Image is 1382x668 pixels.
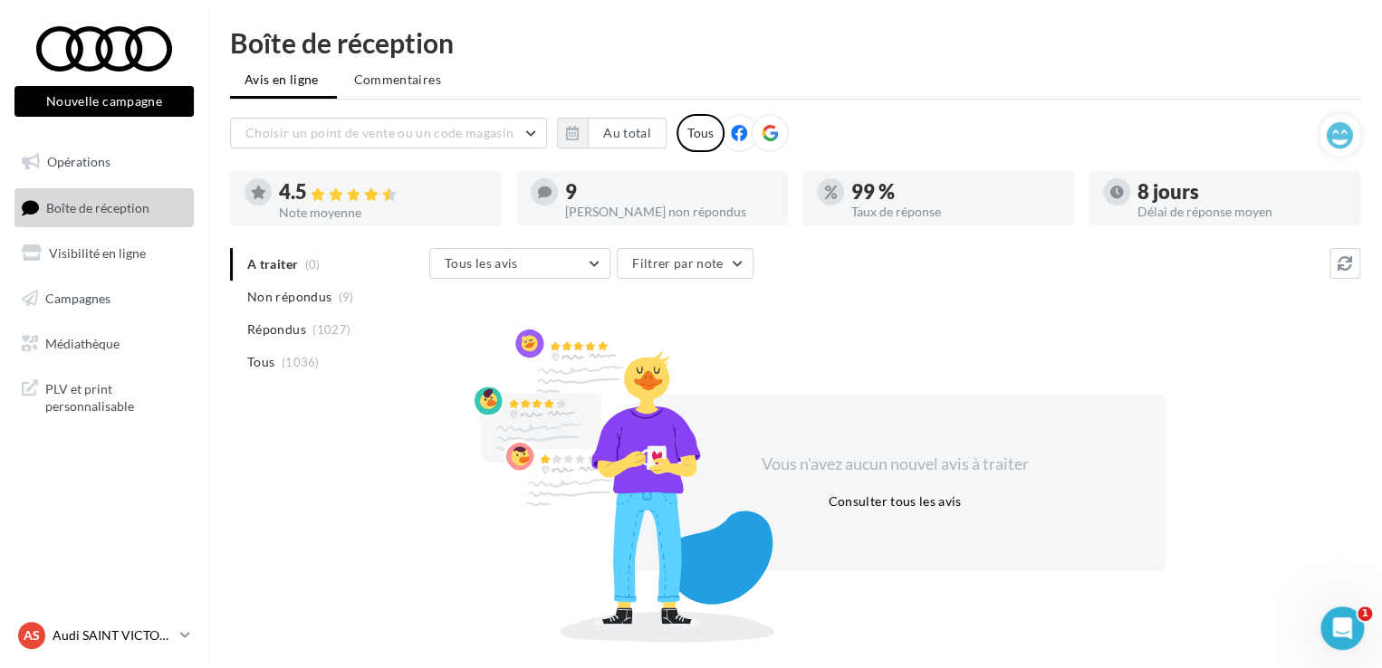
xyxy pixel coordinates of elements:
[565,182,773,202] div: 9
[617,248,753,279] button: Filtrer par note
[49,245,146,261] span: Visibilité en ligne
[557,118,667,148] button: Au total
[429,248,610,279] button: Tous les avis
[282,355,320,369] span: (1036)
[565,205,773,218] div: [PERSON_NAME] non répondus
[230,118,547,148] button: Choisir un point de vente ou un code magasin
[11,234,197,272] a: Visibilité en ligne
[279,206,487,219] div: Note moyenne
[24,626,40,644] span: AS
[1320,606,1364,650] iframe: Intercom live chat
[851,182,1060,202] div: 99 %
[11,188,197,227] a: Boîte de réception
[11,280,197,318] a: Campagnes
[245,125,513,140] span: Choisir un point de vente ou un code magasin
[354,72,441,87] span: Commentaires
[53,626,173,644] p: Audi SAINT VICTORET
[247,288,331,306] span: Non répondus
[821,491,968,512] button: Consulter tous les avis
[11,143,197,181] a: Opérations
[47,154,110,169] span: Opérations
[14,618,194,653] a: AS Audi SAINT VICTORET
[739,453,1051,476] div: Vous n'avez aucun nouvel avis à traiter
[1358,606,1372,621] span: 1
[46,199,149,215] span: Boîte de réception
[11,325,197,363] a: Médiathèque
[14,86,194,117] button: Nouvelle campagne
[312,322,350,337] span: (1027)
[677,114,725,152] div: Tous
[247,353,274,371] span: Tous
[45,335,120,350] span: Médiathèque
[851,205,1060,218] div: Taux de réponse
[247,320,306,339] span: Répondus
[230,29,1360,56] div: Boîte de réception
[45,377,187,415] span: PLV et print personnalisable
[339,290,354,304] span: (9)
[588,118,667,148] button: Au total
[1137,205,1346,218] div: Délai de réponse moyen
[279,182,487,203] div: 4.5
[1137,182,1346,202] div: 8 jours
[445,255,518,271] span: Tous les avis
[45,291,110,306] span: Campagnes
[11,369,197,423] a: PLV et print personnalisable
